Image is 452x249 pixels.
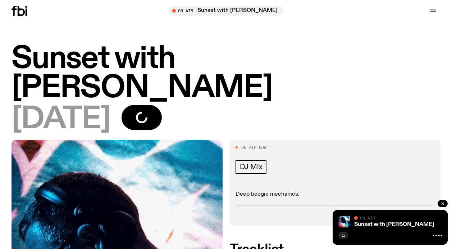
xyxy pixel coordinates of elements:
span: [DATE] [12,105,110,134]
img: Simon Caldwell stands side on, looking downwards. He has headphones on. Behind him is a brightly ... [338,216,350,227]
a: DJ Mix [236,160,267,174]
span: On Air Now [241,146,266,150]
h1: Sunset with [PERSON_NAME] [12,44,440,103]
span: DJ Mix [240,163,262,171]
a: Sunset with [PERSON_NAME] [354,222,434,227]
button: On AirSunset with [PERSON_NAME] [169,6,283,16]
span: On Air [360,215,375,220]
p: Deep boogie mechanics. [236,191,435,198]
